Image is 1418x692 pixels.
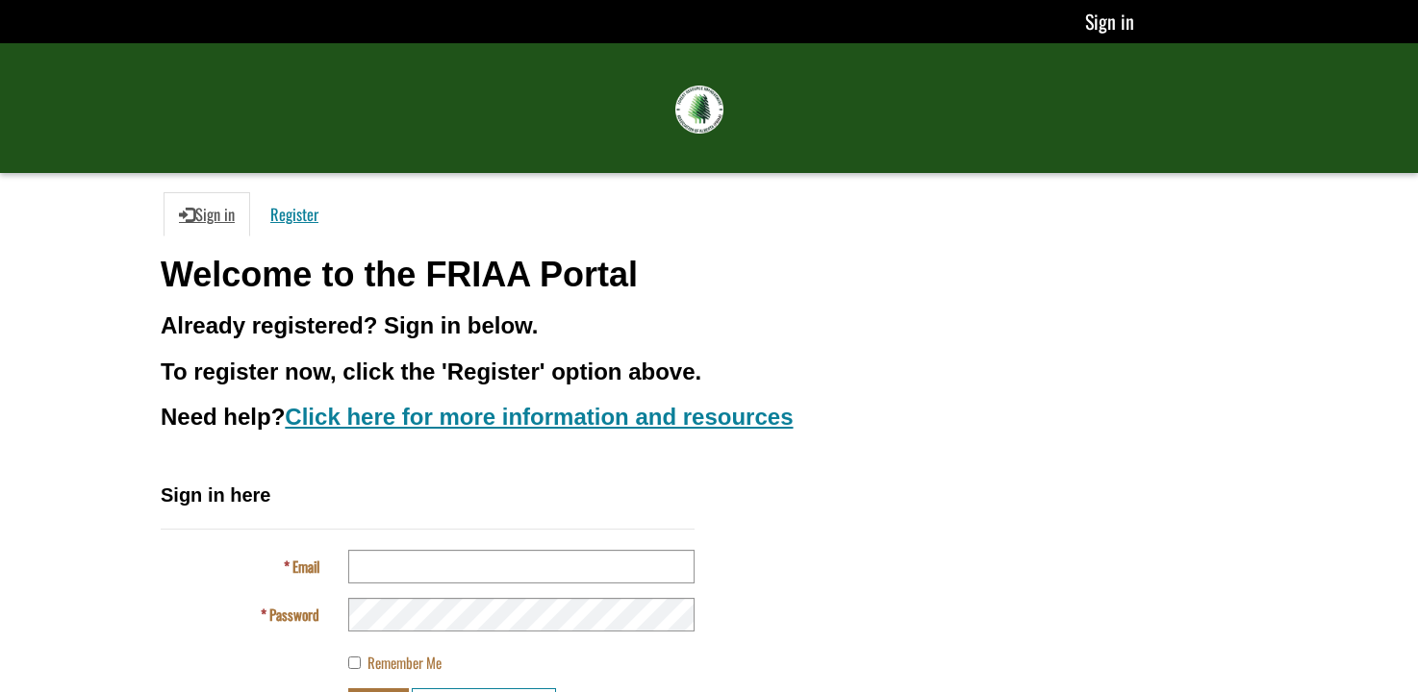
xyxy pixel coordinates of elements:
[161,405,1257,430] h3: Need help?
[161,313,1257,338] h3: Already registered? Sign in below.
[292,556,319,577] span: Email
[161,256,1257,294] h1: Welcome to the FRIAA Portal
[285,404,793,430] a: Click here for more information and resources
[161,484,270,506] span: Sign in here
[161,359,1257,384] h3: To register now, click the 'Register' option above.
[1085,7,1134,36] a: Sign in
[164,192,250,236] a: Sign in
[367,652,442,673] span: Remember Me
[255,192,334,236] a: Register
[269,604,319,625] span: Password
[675,86,723,134] img: FRIAA Submissions Portal
[348,656,361,669] input: Remember Me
